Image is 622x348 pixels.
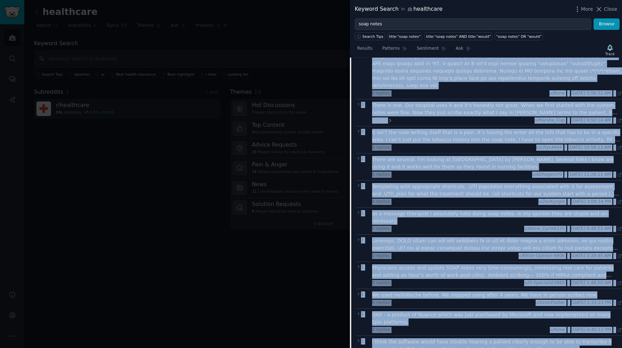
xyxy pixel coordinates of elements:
span: [DATE] 3:39:45 AM [571,253,611,259]
a: "soap notes" OR "would" [495,32,543,40]
span: u/LillyL4444 [536,145,562,150]
span: u/GroinFlutter [536,300,565,305]
span: in [401,6,405,13]
span: [DATE] 11:28:11 AM [568,172,611,178]
span: · [564,172,566,178]
span: Patterns [382,45,400,52]
span: · [613,253,615,259]
span: · [568,327,569,333]
span: · [567,226,569,232]
button: Close [595,6,617,13]
span: u/None [550,327,565,332]
button: Track [603,43,617,57]
span: · [567,280,569,286]
a: Results [355,43,375,57]
span: · [613,199,615,205]
span: 1 [356,311,368,317]
a: title:"soap notes" [387,32,422,40]
span: More [581,6,593,13]
span: u/ZevKyogre [538,199,565,204]
div: Keyword Search healthcare [355,5,443,14]
span: 2 [356,156,368,162]
div: "soap notes" OR "would" [496,34,541,39]
span: Ask [456,45,463,52]
span: · [613,172,615,178]
span: u/AERogers70 [532,172,562,177]
span: u/Bitter-Opinion-8906 [519,253,565,258]
div: title:"soap notes" [389,34,421,39]
div: Track [605,51,615,56]
input: Try a keyword related to your business [355,18,591,30]
span: [DATE] 10:56:13 AM [568,144,611,151]
span: 3 [356,129,368,135]
span: · [568,300,569,306]
span: Results [357,45,372,52]
span: · [567,117,569,124]
span: · [613,117,615,124]
span: 1 [356,237,368,243]
span: [DATE] 4:40:12 PM [571,327,611,333]
div: title:"soap notes" AND title:"would" [426,34,491,39]
span: · [568,199,569,205]
span: [DATE] 6:48:52 AM [571,226,611,232]
span: 2 [356,183,368,189]
span: · [567,253,569,259]
a: Patterns [380,43,409,57]
span: 1 [356,210,368,216]
span: [DATE] 3:08:14 PM [571,199,611,205]
span: [DATE] 1:48:50 AM [571,280,611,286]
span: · [613,300,615,306]
span: · [564,144,566,151]
span: · [613,280,615,286]
span: · [567,90,569,97]
a: Ask [453,43,473,57]
span: [DATE] 1:33:23 PM [571,300,611,306]
button: More [574,6,593,13]
span: u/Ill-Specialist3865 [524,280,565,285]
span: [DATE] 9:50:14 AM [571,117,611,124]
span: · [613,327,615,333]
button: Search Tips [355,32,385,40]
span: 1 reply [372,117,393,124]
a: title:"soap notes" AND title:"would" [425,32,492,40]
span: 1 [356,264,368,271]
a: Sentiment [414,43,448,57]
span: Sentiment [417,45,439,52]
span: u/Marsha_Cup [535,118,565,123]
span: [DATE] 5:56:32 AM [571,90,611,97]
span: Search Tips [362,34,384,39]
span: 1 [356,291,368,298]
span: · [613,226,615,232]
span: u/Alone_Cycle6225 [524,226,565,231]
span: 3 [356,102,368,108]
span: · [613,144,615,151]
span: 1 [356,338,368,345]
button: Browse [594,18,620,30]
span: Close [604,6,617,13]
span: u/None [549,91,565,96]
span: · [613,90,615,97]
